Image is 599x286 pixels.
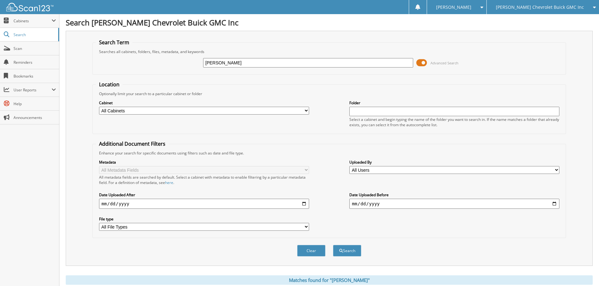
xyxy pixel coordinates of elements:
[99,175,309,185] div: All metadata fields are searched by default. Select a cabinet with metadata to enable filtering b...
[349,159,559,165] label: Uploaded By
[99,216,309,222] label: File type
[14,87,52,93] span: User Reports
[349,100,559,105] label: Folder
[66,275,593,285] div: Matches found for "[PERSON_NAME]"
[14,32,55,37] span: Search
[96,140,169,147] legend: Additional Document Filters
[99,199,309,209] input: start
[14,60,56,65] span: Reminders
[349,117,559,127] div: Select a cabinet and begin typing the name of the folder you want to search in. If the name match...
[96,81,123,88] legend: Location
[96,49,563,54] div: Searches all cabinets, folders, files, metadata, and keywords
[14,73,56,79] span: Bookmarks
[333,245,361,256] button: Search
[14,46,56,51] span: Scan
[14,101,56,106] span: Help
[165,180,173,185] a: here
[430,61,458,65] span: Advanced Search
[99,159,309,165] label: Metadata
[349,192,559,197] label: Date Uploaded Before
[99,100,309,105] label: Cabinet
[349,199,559,209] input: end
[96,91,563,96] div: Optionally limit your search to a particular cabinet or folder
[96,39,132,46] legend: Search Term
[297,245,325,256] button: Clear
[14,115,56,120] span: Announcements
[66,17,593,28] h1: Search [PERSON_NAME] Chevrolet Buick GMC Inc
[496,5,584,9] span: [PERSON_NAME] Chevrolet Buick GMC Inc
[436,5,471,9] span: [PERSON_NAME]
[99,192,309,197] label: Date Uploaded After
[6,3,53,11] img: scan123-logo-white.svg
[96,150,563,156] div: Enhance your search for specific documents using filters such as date and file type.
[14,18,52,24] span: Cabinets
